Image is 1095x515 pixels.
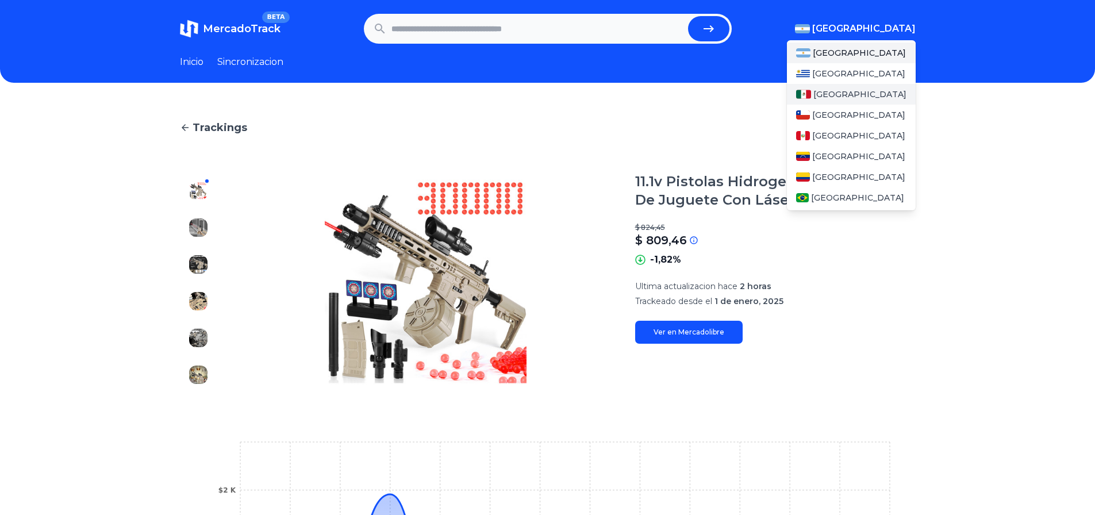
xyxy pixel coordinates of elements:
img: Argentina [795,24,810,33]
span: [GEOGRAPHIC_DATA] [812,171,905,183]
img: Venezuela [796,152,810,161]
img: 11.1v Pistolas Hidrogel 1:1 M4 Lanzador De Juguete Con Láser [189,292,208,310]
span: [GEOGRAPHIC_DATA] [812,68,905,79]
span: [GEOGRAPHIC_DATA] [812,130,905,141]
p: $ 824,45 [635,223,916,232]
a: Inicio [180,55,203,69]
a: Sincronizacion [217,55,283,69]
img: 11.1v Pistolas Hidrogel 1:1 M4 Lanzador De Juguete Con Láser [189,255,208,274]
span: 1 de enero, 2025 [714,296,783,306]
img: 11.1v Pistolas Hidrogel 1:1 M4 Lanzador De Juguete Con Láser [189,218,208,237]
span: Ultima actualizacion hace [635,281,737,291]
img: MercadoTrack [180,20,198,38]
a: Venezuela[GEOGRAPHIC_DATA] [787,146,916,167]
tspan: $2 K [218,486,236,494]
img: 11.1v Pistolas Hidrogel 1:1 M4 Lanzador De Juguete Con Láser [189,329,208,347]
span: 2 horas [740,281,771,291]
span: [GEOGRAPHIC_DATA] [813,89,906,100]
span: Trackeado desde el [635,296,712,306]
a: Peru[GEOGRAPHIC_DATA] [787,125,916,146]
a: Trackings [180,120,916,136]
a: Mexico[GEOGRAPHIC_DATA] [787,84,916,105]
span: [GEOGRAPHIC_DATA] [811,192,904,203]
a: Ver en Mercadolibre [635,321,743,344]
span: MercadoTrack [203,22,281,35]
p: -1,82% [650,253,681,267]
a: Brasil[GEOGRAPHIC_DATA] [787,187,916,208]
img: 11.1v Pistolas Hidrogel 1:1 M4 Lanzador De Juguete Con Láser [189,366,208,384]
span: [GEOGRAPHIC_DATA] [812,109,905,121]
img: Brasil [796,193,809,202]
a: Chile[GEOGRAPHIC_DATA] [787,105,916,125]
span: [GEOGRAPHIC_DATA] [813,47,906,59]
a: Uruguay[GEOGRAPHIC_DATA] [787,63,916,84]
img: Colombia [796,172,810,182]
a: Colombia[GEOGRAPHIC_DATA] [787,167,916,187]
img: 11.1v Pistolas Hidrogel 1:1 M4 Lanzador De Juguete Con Láser [240,172,612,393]
img: Uruguay [796,69,810,78]
a: Argentina[GEOGRAPHIC_DATA] [787,43,916,63]
img: Chile [796,110,810,120]
img: 11.1v Pistolas Hidrogel 1:1 M4 Lanzador De Juguete Con Láser [189,182,208,200]
span: [GEOGRAPHIC_DATA] [812,151,905,162]
span: [GEOGRAPHIC_DATA] [812,22,916,36]
img: Argentina [796,48,811,57]
h1: 11.1v Pistolas Hidrogel 1:1 M4 Lanzador De Juguete Con Láser [635,172,916,209]
img: Mexico [796,90,811,99]
a: MercadoTrackBETA [180,20,281,38]
span: Trackings [193,120,247,136]
p: $ 809,46 [635,232,687,248]
button: [GEOGRAPHIC_DATA] [795,22,916,36]
img: Peru [796,131,810,140]
span: BETA [262,11,289,23]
